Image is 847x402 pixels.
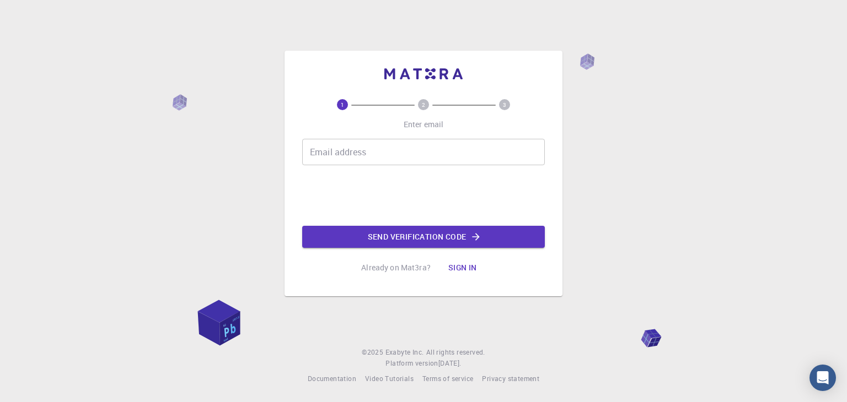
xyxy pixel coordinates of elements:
[438,358,462,369] a: [DATE].
[308,374,356,383] span: Documentation
[385,358,438,369] span: Platform version
[438,358,462,367] span: [DATE] .
[308,373,356,384] a: Documentation
[422,373,473,384] a: Terms of service
[362,347,385,358] span: © 2025
[385,347,424,356] span: Exabyte Inc.
[482,373,539,384] a: Privacy statement
[365,373,414,384] a: Video Tutorials
[341,101,344,108] text: 1
[361,262,431,273] p: Already on Mat3ra?
[302,226,545,248] button: Send verification code
[340,174,507,217] iframe: reCAPTCHA
[482,374,539,383] span: Privacy statement
[365,374,414,383] span: Video Tutorials
[810,365,836,391] div: Open Intercom Messenger
[404,119,444,130] p: Enter email
[439,257,486,279] button: Sign in
[503,101,506,108] text: 3
[385,347,424,358] a: Exabyte Inc.
[426,347,485,358] span: All rights reserved.
[422,374,473,383] span: Terms of service
[422,101,425,108] text: 2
